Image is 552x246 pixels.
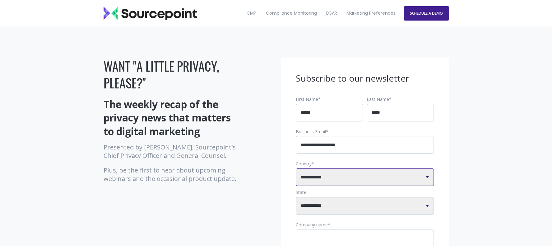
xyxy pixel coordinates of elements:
h3: Subscribe to our newsletter [296,73,434,84]
p: Presented by [PERSON_NAME], Sourcepoint's Chief Privacy Officer and General Counsel. [104,143,242,160]
strong: The weekly recap of the privacy news that matters to digital marketing [104,97,231,138]
span: Last Name [367,96,389,102]
span: Business Email [296,129,326,135]
a: SCHEDULE A DEMO [404,6,449,21]
img: Sourcepoint_logo_black_transparent (2)-2 [104,7,197,20]
h1: WANT "A LITTLE PRIVACY, PLEASE?" [104,58,242,91]
p: Plus, be the first to hear about upcoming webinars and the occasional product update. [104,166,242,183]
span: Country [296,161,312,167]
span: Company name [296,222,328,228]
span: First Name [296,96,318,102]
span: State [296,189,306,195]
